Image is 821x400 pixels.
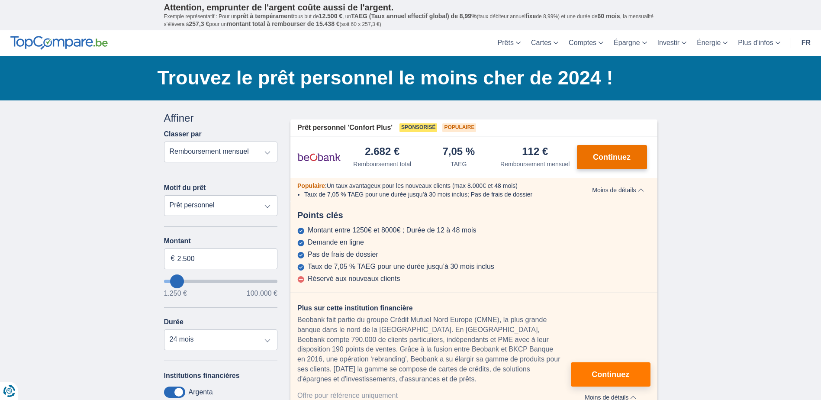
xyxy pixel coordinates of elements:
a: Investir [652,30,692,56]
div: TAEG [451,160,467,168]
span: Sponsorisé [399,123,437,132]
span: 100.000 € [247,290,277,297]
div: Affiner [164,111,278,126]
div: Plus sur cette institution financière [297,303,571,313]
label: Institutions financières [164,372,240,380]
span: Moins de détails [592,187,644,193]
a: Cartes [526,30,563,56]
label: Classer par [164,130,202,138]
span: Populaire [297,182,325,189]
span: Continuez [593,153,631,161]
label: Durée [164,318,184,326]
span: Un taux avantageux pour les nouveaux clients (max 8.000€ et 48 mois) [327,182,518,189]
a: Prêts [493,30,526,56]
div: Remboursement mensuel [500,160,570,168]
span: € [171,254,175,264]
span: 12.500 € [319,13,343,19]
span: Populaire [442,123,476,132]
div: Beobank fait partie du groupe Crédit Mutuel Nord Europe (CMNE), la plus grande banque dans le nor... [297,315,571,384]
div: Montant entre 1250€ et 8000€ ; Durée de 12 à 48 mois [308,226,477,234]
label: Argenta [189,388,213,396]
button: Continuez [577,145,647,169]
label: Montant [164,237,278,245]
p: Attention, emprunter de l'argent coûte aussi de l'argent. [164,2,657,13]
button: Continuez [571,362,650,387]
a: Énergie [692,30,733,56]
img: TopCompare [10,36,108,50]
div: : [290,181,578,190]
div: Remboursement total [353,160,411,168]
h1: Trouvez le prêt personnel le moins cher de 2024 ! [158,65,657,91]
div: 7,05 % [442,146,475,158]
button: Moins de détails [586,187,650,194]
p: Exemple représentatif : Pour un tous but de , un (taux débiteur annuel de 8,99%) et une durée de ... [164,13,657,28]
img: pret personnel Beobank [297,146,341,168]
div: Taux de 7,05 % TAEG pour une durée jusqu’à 30 mois inclus [308,263,494,271]
div: Réservé aux nouveaux clients [308,275,400,283]
input: wantToBorrow [164,280,278,283]
span: 257,3 € [189,20,209,27]
div: Points clés [290,209,657,222]
span: TAEG (Taux annuel effectif global) de 8,99% [351,13,477,19]
div: 112 € [522,146,548,158]
a: Épargne [609,30,652,56]
span: Prêt personnel 'Confort Plus' [297,123,393,133]
span: 60 mois [598,13,620,19]
div: Demande en ligne [308,239,364,246]
span: Continuez [592,371,629,378]
a: Comptes [563,30,609,56]
div: Pas de frais de dossier [308,251,378,258]
span: montant total à rembourser de 15.438 € [227,20,340,27]
a: fr [796,30,816,56]
span: fixe [525,13,536,19]
li: Taux de 7,05 % TAEG pour une durée jusqu’à 30 mois inclus; Pas de frais de dossier [304,190,571,199]
div: 2.682 € [365,146,399,158]
a: Plus d'infos [733,30,785,56]
label: Motif du prêt [164,184,206,192]
span: prêt à tempérament [237,13,293,19]
span: 1.250 € [164,290,187,297]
